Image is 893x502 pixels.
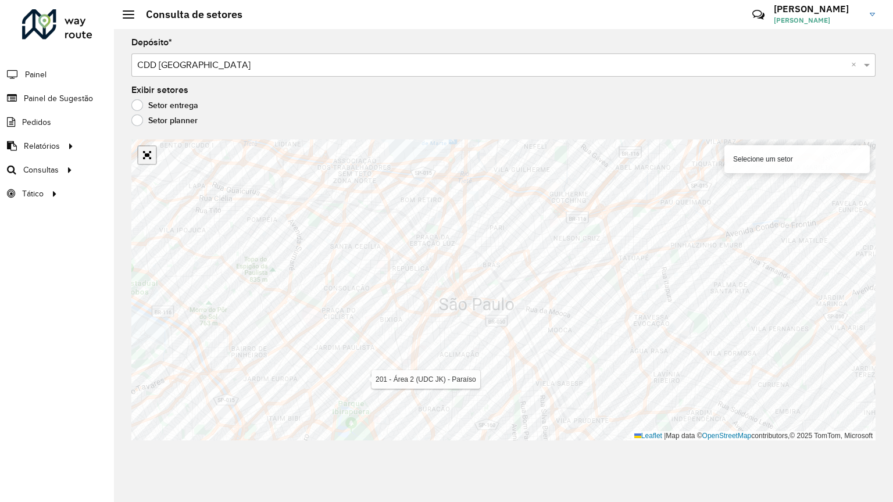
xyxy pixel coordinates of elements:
h2: Consulta de setores [134,8,242,21]
div: Selecione um setor [724,145,870,173]
span: Clear all [851,58,861,72]
a: Leaflet [634,432,662,440]
span: [PERSON_NAME] [774,15,861,26]
label: Exibir setores [131,83,188,97]
label: Depósito [131,35,172,49]
span: Painel [25,69,47,81]
span: Pedidos [22,116,51,128]
span: Relatórios [24,140,60,152]
a: Abrir mapa em tela cheia [138,146,156,164]
label: Setor planner [131,114,198,126]
span: Tático [22,188,44,200]
span: | [664,432,666,440]
div: Map data © contributors,© 2025 TomTom, Microsoft [631,431,876,441]
label: Setor entrega [131,99,198,111]
span: Consultas [23,164,59,176]
a: OpenStreetMap [702,432,752,440]
a: Contato Rápido [746,2,771,27]
h3: [PERSON_NAME] [774,3,861,15]
span: Painel de Sugestão [24,92,93,105]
